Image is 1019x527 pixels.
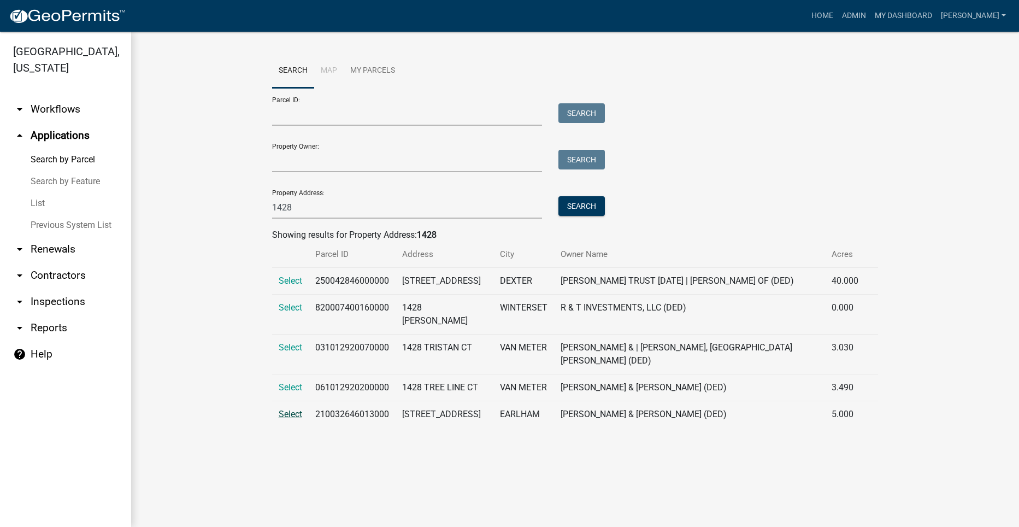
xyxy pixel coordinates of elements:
[807,5,838,26] a: Home
[838,5,870,26] a: Admin
[554,242,825,267] th: Owner Name
[870,5,936,26] a: My Dashboard
[13,269,26,282] i: arrow_drop_down
[396,401,494,428] td: [STREET_ADDRESS]
[344,54,402,89] a: My Parcels
[309,295,396,335] td: 820007400160000
[279,276,302,286] a: Select
[309,374,396,401] td: 061012920200000
[396,374,494,401] td: 1428 TREE LINE CT
[558,103,605,123] button: Search
[13,295,26,308] i: arrow_drop_down
[13,321,26,335] i: arrow_drop_down
[554,374,825,401] td: [PERSON_NAME] & [PERSON_NAME] (DED)
[13,103,26,116] i: arrow_drop_down
[825,295,865,335] td: 0.000
[272,54,314,89] a: Search
[936,5,1010,26] a: [PERSON_NAME]
[558,150,605,169] button: Search
[554,401,825,428] td: [PERSON_NAME] & [PERSON_NAME] (DED)
[554,335,825,374] td: [PERSON_NAME] & | [PERSON_NAME], [GEOGRAPHIC_DATA][PERSON_NAME] (DED)
[396,268,494,295] td: [STREET_ADDRESS]
[554,268,825,295] td: [PERSON_NAME] TRUST [DATE] | [PERSON_NAME] OF (DED)
[825,401,865,428] td: 5.000
[493,335,554,374] td: VAN METER
[417,230,437,240] strong: 1428
[309,242,396,267] th: Parcel ID
[396,335,494,374] td: 1428 TRISTAN CT
[309,268,396,295] td: 250042846000000
[493,268,554,295] td: DEXTER
[825,374,865,401] td: 3.490
[493,374,554,401] td: VAN METER
[279,409,302,419] a: Select
[13,129,26,142] i: arrow_drop_up
[279,302,302,313] a: Select
[309,401,396,428] td: 210032646013000
[396,295,494,335] td: 1428 [PERSON_NAME]
[825,268,865,295] td: 40.000
[554,295,825,335] td: R & T INVESTMENTS, LLC (DED)
[558,196,605,216] button: Search
[493,242,554,267] th: City
[279,342,302,353] a: Select
[13,348,26,361] i: help
[396,242,494,267] th: Address
[13,243,26,256] i: arrow_drop_down
[272,229,879,242] div: Showing results for Property Address:
[825,242,865,267] th: Acres
[279,382,302,393] a: Select
[825,335,865,374] td: 3.030
[309,335,396,374] td: 031012920070000
[493,295,554,335] td: WINTERSET
[493,401,554,428] td: EARLHAM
